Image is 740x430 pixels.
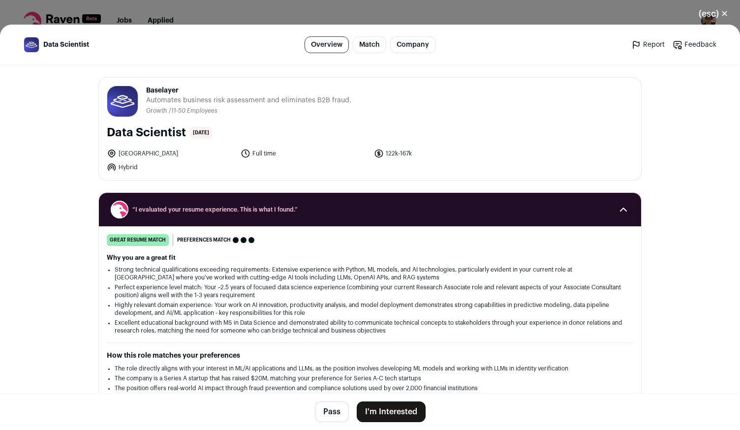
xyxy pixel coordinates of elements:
li: Excellent educational background with MS in Data Science and demonstrated ability to communicate ... [115,319,625,335]
li: / [169,107,217,115]
span: “I evaluated your resume experience. This is what I found.” [132,206,608,214]
h2: Why you are a great fit [107,254,633,262]
a: Company [390,36,435,53]
li: The role directly aligns with your interest in ML/AI applications and LLMs, as the position invol... [115,365,625,372]
span: 11-50 Employees [171,108,217,114]
h1: Data Scientist [107,125,186,141]
li: The position offers real-world AI impact through fraud prevention and compliance solutions used b... [115,384,625,392]
li: Strong technical qualifications exceeding requirements: Extensive experience with Python, ML mode... [115,266,625,281]
li: [GEOGRAPHIC_DATA] [107,149,235,158]
img: 6184b52997b2e780bc0c092b1898ecef9e74a1caaa7e4ade807eaf5a462aa364.jpg [24,37,39,52]
a: Report [631,40,665,50]
li: 122k-167k [374,149,502,158]
span: Data Scientist [43,40,89,50]
li: The company is a Series A startup that has raised $20M, matching your preference for Series A-C t... [115,374,625,382]
button: Close modal [687,3,740,25]
a: Feedback [673,40,716,50]
li: Full time [241,149,369,158]
a: Overview [305,36,349,53]
li: Perfect experience level match: Your ~2.5 years of focused data science experience (combining you... [115,283,625,299]
span: [DATE] [190,127,212,139]
div: great resume match [107,234,169,246]
button: Pass [315,401,349,422]
li: Growth [146,107,169,115]
span: Baselayer [146,86,351,95]
a: Match [353,36,386,53]
li: Hybrid [107,162,235,172]
span: Preferences match [177,235,231,245]
img: 6184b52997b2e780bc0c092b1898ecef9e74a1caaa7e4ade807eaf5a462aa364.jpg [107,86,138,117]
button: I'm Interested [357,401,426,422]
li: Highly relevant domain experience: Your work on AI innovation, productivity analysis, and model d... [115,301,625,317]
span: Automates business risk assessment and eliminates B2B fraud. [146,95,351,105]
h2: How this role matches your preferences [107,351,633,361]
